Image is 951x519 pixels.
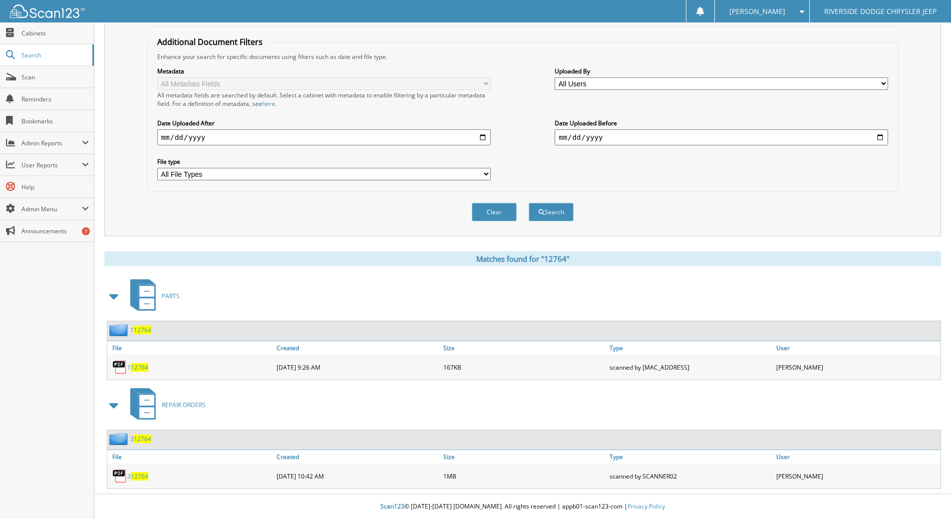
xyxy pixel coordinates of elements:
input: end [555,129,888,145]
a: Type [607,341,774,355]
a: 112764 [127,363,148,372]
a: Size [441,341,608,355]
img: folder2.png [109,324,130,336]
span: Scan [21,73,89,81]
span: Cabinets [21,29,89,37]
span: [PERSON_NAME] [729,8,785,14]
span: Help [21,183,89,191]
input: start [157,129,491,145]
span: Bookmarks [21,117,89,125]
button: Search [529,203,574,221]
div: [PERSON_NAME] [774,357,941,377]
span: 12764 [134,326,151,334]
span: Scan123 [380,502,404,511]
div: 7 [82,227,90,235]
div: 167KB [441,357,608,377]
div: [DATE] 10:42 AM [274,466,441,486]
div: All metadata fields are searched by default. Select a cabinet with metadata to enable filtering b... [157,91,491,108]
a: Privacy Policy [628,502,665,511]
label: Metadata [157,67,491,75]
div: © [DATE]-[DATE] [DOMAIN_NAME]. All rights reserved | appb01-scan123-com | [94,495,951,519]
a: Created [274,450,441,464]
span: 12764 [131,472,148,481]
span: 12764 [131,363,148,372]
a: Created [274,341,441,355]
legend: Additional Document Filters [152,36,268,47]
img: scan123-logo-white.svg [10,4,85,18]
label: Uploaded By [555,67,888,75]
a: User [774,450,941,464]
a: here [262,99,275,108]
div: 1MB [441,466,608,486]
span: 12764 [134,435,151,443]
a: PARTS [124,276,180,316]
a: User [774,341,941,355]
span: Admin Menu [21,205,82,213]
div: [DATE] 9:26 AM [274,357,441,377]
a: 312764 [130,435,151,443]
span: Reminders [21,95,89,103]
button: Clear [472,203,517,221]
img: PDF.png [112,469,127,484]
label: File type [157,157,491,166]
label: Date Uploaded After [157,119,491,127]
a: 112764 [130,326,151,334]
span: Admin Reports [21,139,82,147]
div: scanned by [MAC_ADDRESS] [607,357,774,377]
div: scanned by SCANNER02 [607,466,774,486]
img: folder2.png [109,433,130,445]
span: RIVERSIDE DODGE CHRYSLER JEEP [824,8,937,14]
a: Type [607,450,774,464]
img: PDF.png [112,360,127,375]
a: 312764 [127,472,148,481]
a: File [107,341,274,355]
span: REPAIR ORDERS [162,401,206,409]
span: Announcements [21,227,89,235]
div: Matches found for "12764" [104,251,941,266]
a: REPAIR ORDERS [124,385,206,425]
span: Search [21,51,87,59]
a: Size [441,450,608,464]
div: Enhance your search for specific documents using filters such as date and file type. [152,52,893,61]
span: PARTS [162,292,180,300]
label: Date Uploaded Before [555,119,888,127]
span: User Reports [21,161,82,169]
div: [PERSON_NAME] [774,466,941,486]
a: File [107,450,274,464]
